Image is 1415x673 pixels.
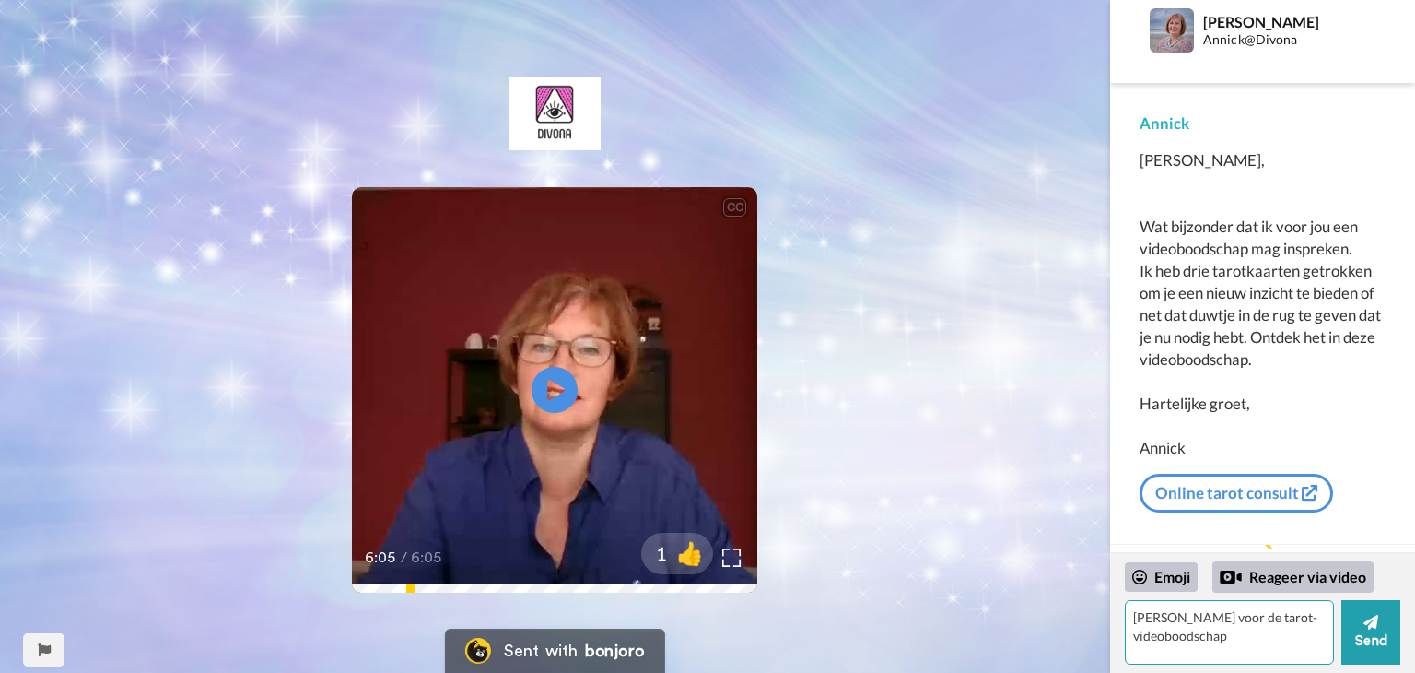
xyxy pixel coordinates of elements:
img: Bonjoro Logo [465,638,491,664]
span: 6:05 [411,547,443,569]
img: Profile Image [1150,8,1194,53]
div: Annick [1140,112,1386,135]
div: Reply by Video [1220,566,1242,588]
img: cbc18a4a-4837-465f-aa82-a9482c55f527 [509,77,601,150]
textarea: [PERSON_NAME] voor de tarot-videoboodschap👏 [1125,600,1334,665]
div: Annick@Divona [1203,32,1365,48]
a: Bonjoro LogoSent withbonjoro [445,629,664,673]
span: / [401,547,407,569]
div: Sent with [504,643,578,659]
div: [PERSON_NAME], Wat bijzonder dat ik voor jou een videoboodschap mag inspreken. Ik heb drie tarotk... [1140,149,1386,459]
button: 1👍 [641,533,713,574]
div: [PERSON_NAME] [1203,13,1365,30]
div: Emoji [1125,562,1198,592]
a: Online tarot consult [1140,474,1333,513]
div: Reageer via video [1212,561,1374,593]
div: CC [723,198,746,217]
span: 1 [641,540,667,566]
button: Send [1341,600,1400,665]
span: 6:05 [365,547,397,569]
div: bonjoro [585,643,644,659]
span: 👍 [667,538,713,568]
